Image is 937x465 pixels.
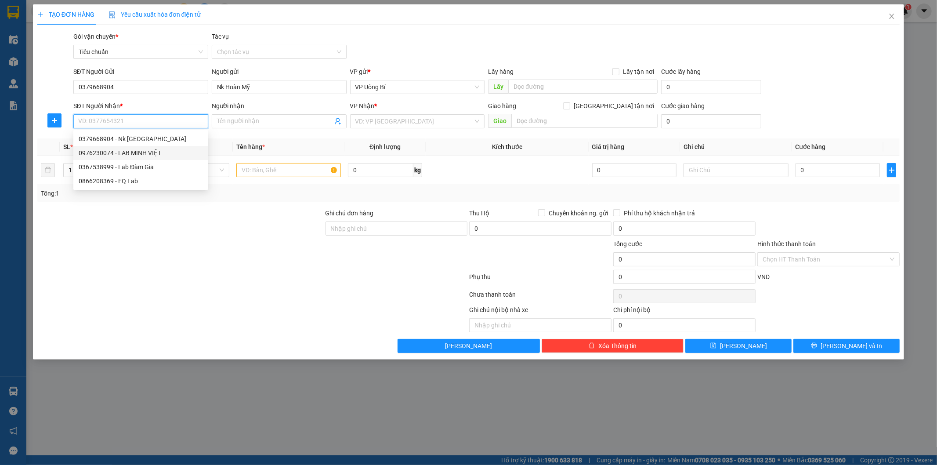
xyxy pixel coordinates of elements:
span: Giao hàng [488,102,516,109]
span: Gói vận chuyển [73,33,118,40]
th: Ghi chú [680,138,792,156]
span: Gửi hàng [GEOGRAPHIC_DATA]: Hotline: [22,16,122,47]
img: logo [6,57,19,100]
span: Tổng cước [613,240,642,247]
span: Phí thu hộ khách nhận trả [620,208,698,218]
strong: Công ty TNHH Phúc Xuyên [22,4,121,14]
input: Nhập ghi chú [469,318,611,332]
span: VND [757,273,770,280]
span: delete [589,342,595,349]
input: Cước lấy hàng [661,80,761,94]
input: Ghi Chú [684,163,789,177]
button: plus [47,113,62,127]
span: [PERSON_NAME] và In [821,341,882,351]
input: Dọc đường [511,114,658,128]
span: user-add [334,118,341,125]
span: Lấy tận nơi [619,67,658,76]
div: VP gửi [350,67,485,76]
div: 0379668904 - Nk Hoàn Mỹ [73,132,208,146]
span: printer [811,342,817,349]
span: close [888,13,895,20]
span: SL [63,143,70,150]
span: VP Nhận [350,102,375,109]
div: 0866208369 - EQ Lab [73,174,208,188]
span: kg [413,163,422,177]
button: save[PERSON_NAME] [685,339,792,353]
span: Gửi hàng Hạ Long: Hotline: [20,49,123,65]
span: [PERSON_NAME] [445,341,492,351]
span: plus [887,167,896,174]
strong: 0886 027 027 [64,57,102,65]
label: Hình thức thanh toán [757,240,816,247]
span: Giá trị hàng [592,143,625,150]
div: SĐT Người Nhận [73,101,208,111]
div: Tổng: 1 [41,189,362,198]
span: Chuyển khoản ng. gửi [545,208,611,218]
span: Lấy [488,80,508,94]
div: 0379668904 - Nk [GEOGRAPHIC_DATA] [79,134,203,144]
span: [GEOGRAPHIC_DATA] tận nơi [570,101,658,111]
input: Cước giao hàng [661,114,761,128]
span: TẠO ĐƠN HÀNG [37,11,94,18]
strong: 024 3236 3236 - [22,24,122,39]
input: Ghi chú đơn hàng [326,222,468,236]
strong: 0888 827 827 - 0848 827 827 [60,32,122,47]
button: plus [887,163,897,177]
input: VD: Bàn, Ghế [236,163,341,177]
div: Phụ thu [469,272,613,287]
button: Close [879,4,904,29]
div: Ghi chú nội bộ nhà xe [469,305,611,318]
div: Chưa thanh toán [469,290,613,305]
label: Ghi chú đơn hàng [326,210,374,217]
span: Cước hàng [796,143,826,150]
span: Thu Hộ [469,210,489,217]
span: Tên hàng [236,143,265,150]
button: printer[PERSON_NAME] và In [793,339,900,353]
span: UB1310250168 [124,59,177,68]
div: Người nhận [212,101,347,111]
span: plus [48,117,61,124]
label: Cước lấy hàng [661,68,701,75]
span: Giao [488,114,511,128]
strong: 02033 616 626 - [77,49,123,57]
label: Tác vụ [212,33,229,40]
div: 0866208369 - EQ Lab [79,176,203,186]
div: 0367538999 - Lab Đàm Gia [79,162,203,172]
button: deleteXóa Thông tin [542,339,684,353]
div: 0976230074 - LAB MINH VIỆT [79,148,203,158]
img: icon [109,11,116,18]
label: Cước giao hàng [661,102,705,109]
span: Định lượng [369,143,401,150]
div: 0367538999 - Lab Đàm Gia [73,160,208,174]
span: Xóa Thông tin [598,341,637,351]
span: plus [37,11,43,18]
span: VP Uông Bí [355,80,480,94]
button: delete [41,163,55,177]
div: Người gửi [212,67,347,76]
div: Chi phí nội bộ [613,305,756,318]
div: 0976230074 - LAB MINH VIỆT [73,146,208,160]
span: Lấy hàng [488,68,514,75]
span: save [710,342,716,349]
span: Kích thước [492,143,522,150]
span: Yêu cầu xuất hóa đơn điện tử [109,11,201,18]
input: 0 [592,163,677,177]
span: [PERSON_NAME] [720,341,767,351]
span: Tiêu chuẩn [79,45,203,58]
button: [PERSON_NAME] [398,339,540,353]
div: SĐT Người Gửi [73,67,208,76]
input: Dọc đường [508,80,658,94]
